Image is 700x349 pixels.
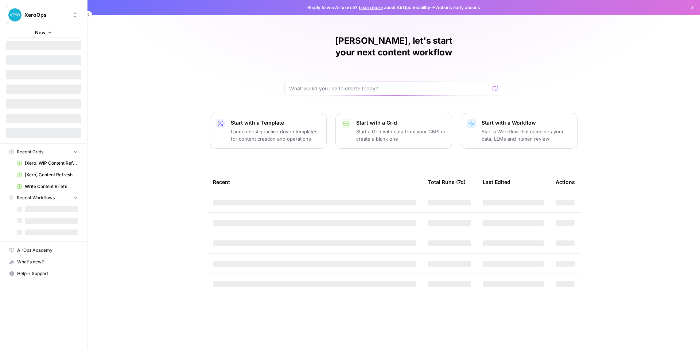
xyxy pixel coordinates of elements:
[482,128,571,142] p: Start a Workflow that combines your data, LLMs and human review
[482,119,571,126] p: Start with a Workflow
[6,146,81,157] button: Recent Grids
[213,172,416,192] div: Recent
[25,172,78,178] span: [Xero] Content Refresh
[17,247,78,254] span: AirOps Academy
[6,256,81,268] button: What's new?
[210,113,327,149] button: Start with a TemplateLaunch best-practice driven templates for content creation and operations
[359,5,383,10] a: Learn more
[25,183,78,190] span: Write Content Briefs
[231,128,320,142] p: Launch best-practice driven templates for content creation and operations
[6,268,81,279] button: Help + Support
[556,172,575,192] div: Actions
[356,128,446,142] p: Start a Grid with data from your CMS or create a blank one
[428,172,466,192] div: Total Runs (7d)
[17,149,43,155] span: Recent Grids
[335,113,452,149] button: Start with a GridStart a Grid with data from your CMS or create a blank one
[6,244,81,256] a: AirOps Academy
[6,27,81,38] button: New
[25,160,78,166] span: [Xero] WIP Content Refresh
[6,6,81,24] button: Workspace: XeroOps
[8,8,22,21] img: XeroOps Logo
[17,270,78,277] span: Help + Support
[436,4,480,11] span: Actions early access
[6,256,81,267] div: What's new?
[17,195,55,201] span: Recent Workflows
[35,29,46,36] span: New
[13,157,81,169] a: [Xero] WIP Content Refresh
[307,4,430,11] span: Ready to win AI search? about AirOps Visibility
[356,119,446,126] p: Start with a Grid
[231,119,320,126] p: Start with a Template
[289,85,490,92] input: What would you like to create today?
[461,113,577,149] button: Start with a WorkflowStart a Workflow that combines your data, LLMs and human review
[13,181,81,192] a: Write Content Briefs
[13,169,81,181] a: [Xero] Content Refresh
[6,192,81,203] button: Recent Workflows
[483,172,510,192] div: Last Edited
[24,11,69,19] span: XeroOps
[284,35,503,58] h1: [PERSON_NAME], let's start your next content workflow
